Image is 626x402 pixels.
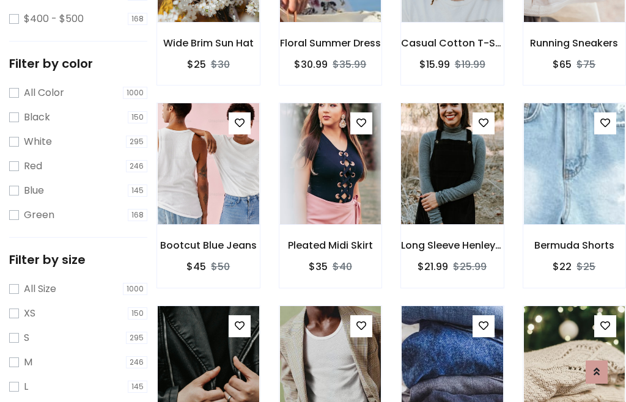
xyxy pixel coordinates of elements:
[126,136,147,148] span: 295
[553,59,572,70] h6: $65
[211,57,230,71] del: $30
[24,331,29,345] label: S
[126,160,147,172] span: 246
[279,37,382,49] h6: Floral Summer Dress
[24,306,35,321] label: XS
[24,110,50,125] label: Black
[523,239,626,251] h6: Bermuda Shorts
[294,59,328,70] h6: $30.99
[333,260,352,274] del: $40
[211,260,230,274] del: $50
[24,379,28,394] label: L
[419,59,450,70] h6: $15.99
[187,59,206,70] h6: $25
[9,252,147,267] h5: Filter by size
[24,159,42,174] label: Red
[123,87,147,99] span: 1000
[126,356,147,368] span: 246
[9,56,147,71] h5: Filter by color
[128,185,147,197] span: 145
[455,57,485,71] del: $19.99
[333,57,366,71] del: $35.99
[576,260,595,274] del: $25
[157,239,260,251] h6: Bootcut Blue Jeans
[128,209,147,221] span: 168
[24,208,54,222] label: Green
[401,239,504,251] h6: Long Sleeve Henley T-Shirt
[453,260,487,274] del: $25.99
[24,282,56,296] label: All Size
[186,261,206,272] h6: $45
[523,37,626,49] h6: Running Sneakers
[24,86,64,100] label: All Color
[24,355,32,370] label: M
[123,283,147,295] span: 1000
[157,37,260,49] h6: Wide Brim Sun Hat
[576,57,595,71] del: $75
[126,332,147,344] span: 295
[24,134,52,149] label: White
[128,381,147,393] span: 145
[24,183,44,198] label: Blue
[279,239,382,251] h6: Pleated Midi Skirt
[309,261,328,272] h6: $35
[553,261,572,272] h6: $22
[128,13,147,25] span: 168
[401,37,504,49] h6: Casual Cotton T-Shirt
[128,307,147,320] span: 150
[24,12,84,26] label: $400 - $500
[418,261,448,272] h6: $21.99
[128,111,147,123] span: 150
